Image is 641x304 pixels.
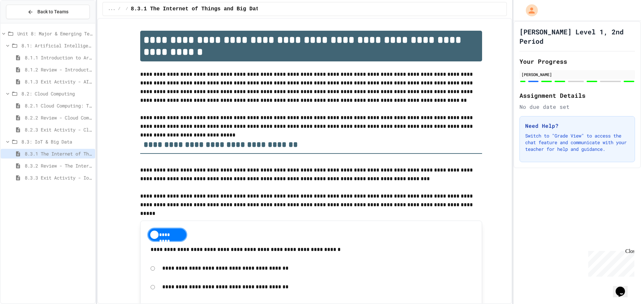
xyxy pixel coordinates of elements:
span: 8.3.3 Exit Activity - IoT Data Detective Challenge [25,174,92,181]
span: 8.1: Artificial Intelligence Basics [21,42,92,49]
h2: Your Progress [519,57,635,66]
span: 8.2: Cloud Computing [21,90,92,97]
span: / [126,6,128,12]
div: No due date set [519,103,635,111]
span: 8.2.2 Review - Cloud Computing [25,114,92,121]
div: [PERSON_NAME] [521,71,633,77]
iframe: chat widget [586,248,634,277]
div: Chat with us now!Close [3,3,46,42]
div: My Account [519,3,540,18]
span: 8.1.3 Exit Activity - AI Detective [25,78,92,85]
span: 8.2.3 Exit Activity - Cloud Service Detective [25,126,92,133]
span: 8.3.1 The Internet of Things and Big Data: Our Connected Digital World [25,150,92,157]
h2: Assignment Details [519,91,635,100]
span: 8.3: IoT & Big Data [21,138,92,145]
span: ... [108,6,116,12]
span: Unit 8: Major & Emerging Technologies [17,30,92,37]
p: Switch to "Grade View" to access the chat feature and communicate with your teacher for help and ... [525,132,629,153]
span: 8.3.2 Review - The Internet of Things and Big Data [25,162,92,169]
span: 8.3.1 The Internet of Things and Big Data: Our Connected Digital World [131,5,355,13]
h3: Need Help? [525,122,629,130]
span: 8.1.1 Introduction to Artificial Intelligence [25,54,92,61]
button: Back to Teams [6,5,90,19]
span: Back to Teams [37,8,68,15]
h1: [PERSON_NAME] Level 1, 2nd Period [519,27,635,46]
span: 8.2.1 Cloud Computing: Transforming the Digital World [25,102,92,109]
span: / [118,6,120,12]
iframe: chat widget [613,277,634,297]
span: 8.1.2 Review - Introduction to Artificial Intelligence [25,66,92,73]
